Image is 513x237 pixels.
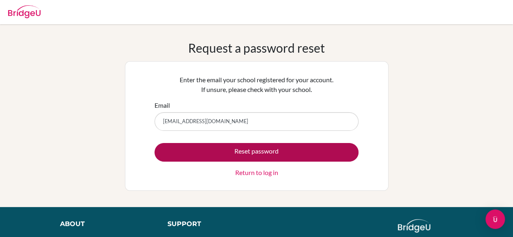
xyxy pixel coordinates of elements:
[155,100,170,110] label: Email
[235,168,278,177] a: Return to log in
[155,75,358,94] p: Enter the email your school registered for your account. If unsure, please check with your school.
[398,219,431,233] img: logo_white@2x-f4f0deed5e89b7ecb1c2cc34c3e3d731f90f0f143d5ea2071677605dd97b5244.png
[155,143,358,162] button: Reset password
[188,41,325,55] h1: Request a password reset
[485,209,505,229] div: Open Intercom Messenger
[60,219,149,229] div: About
[167,219,249,229] div: Support
[8,5,41,18] img: Bridge-U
